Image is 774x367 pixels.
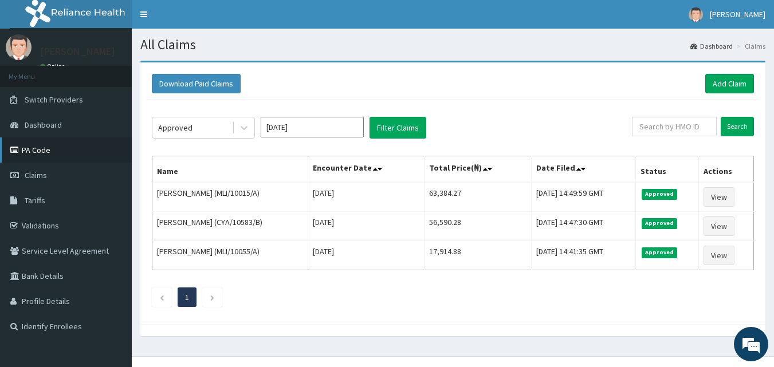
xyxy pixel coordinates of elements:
[642,247,678,258] span: Approved
[140,37,765,52] h1: All Claims
[424,241,532,270] td: 17,914.88
[40,46,115,57] p: [PERSON_NAME]
[25,94,83,105] span: Switch Providers
[6,34,32,60] img: User Image
[710,9,765,19] span: [PERSON_NAME]
[159,292,164,302] a: Previous page
[424,212,532,241] td: 56,590.28
[532,156,635,183] th: Date Filed
[261,117,364,137] input: Select Month and Year
[734,41,765,51] li: Claims
[308,241,424,270] td: [DATE]
[6,245,218,285] textarea: Type your message and hit 'Enter'
[25,195,45,206] span: Tariffs
[532,212,635,241] td: [DATE] 14:47:30 GMT
[185,292,189,302] a: Page 1 is your current page
[66,111,158,226] span: We're online!
[152,156,308,183] th: Name
[308,182,424,212] td: [DATE]
[188,6,215,33] div: Minimize live chat window
[635,156,698,183] th: Status
[158,122,192,133] div: Approved
[704,216,734,236] a: View
[424,156,532,183] th: Total Price(₦)
[40,62,68,70] a: Online
[698,156,753,183] th: Actions
[704,187,734,207] a: View
[152,74,241,93] button: Download Paid Claims
[690,41,733,51] a: Dashboard
[308,156,424,183] th: Encounter Date
[689,7,703,22] img: User Image
[705,74,754,93] a: Add Claim
[721,117,754,136] input: Search
[642,189,678,199] span: Approved
[25,120,62,130] span: Dashboard
[424,182,532,212] td: 63,384.27
[308,212,424,241] td: [DATE]
[210,292,215,302] a: Next page
[704,246,734,265] a: View
[532,182,635,212] td: [DATE] 14:49:59 GMT
[532,241,635,270] td: [DATE] 14:41:35 GMT
[60,64,192,79] div: Chat with us now
[21,57,46,86] img: d_794563401_company_1708531726252_794563401
[152,212,308,241] td: [PERSON_NAME] (CYA/10583/B)
[152,182,308,212] td: [PERSON_NAME] (MLI/10015/A)
[25,170,47,180] span: Claims
[152,241,308,270] td: [PERSON_NAME] (MLI/10055/A)
[632,117,717,136] input: Search by HMO ID
[370,117,426,139] button: Filter Claims
[642,218,678,228] span: Approved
